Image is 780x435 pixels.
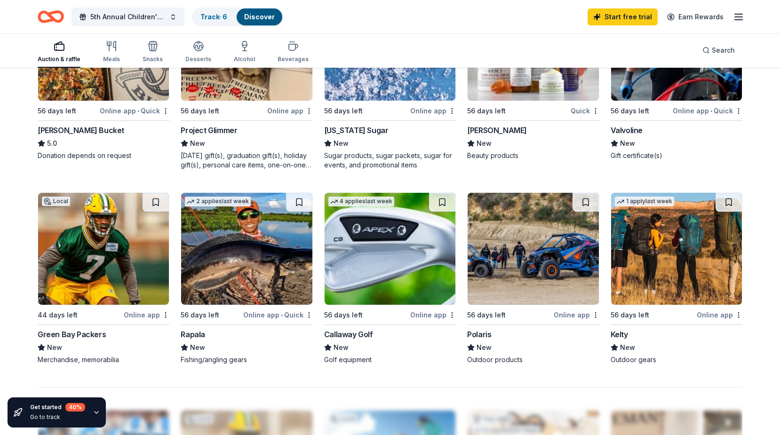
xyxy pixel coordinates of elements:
[661,8,729,25] a: Earn Rewards
[324,151,456,170] div: Sugar products, sugar packets, sugar for events, and promotional items
[181,193,312,305] img: Image for Rapala
[47,342,62,353] span: New
[477,342,492,353] span: New
[185,197,251,206] div: 2 applies last week
[467,105,506,117] div: 56 days left
[477,138,492,149] span: New
[324,192,456,364] a: Image for Callaway Golf4 applieslast week56 days leftOnline appCallaway GolfNewGolf equipment
[143,55,163,63] div: Snacks
[410,309,456,321] div: Online app
[467,329,491,340] div: Polaris
[38,309,78,321] div: 44 days left
[697,309,742,321] div: Online app
[181,355,312,364] div: Fishing/angling gears
[278,55,309,63] div: Beverages
[185,55,211,63] div: Desserts
[611,105,649,117] div: 56 days left
[38,192,169,364] a: Image for Green Bay PackersLocal44 days leftOnline appGreen Bay PackersNewMerchandise, memorabilia
[324,309,363,321] div: 56 days left
[65,403,85,411] div: 40 %
[281,311,283,319] span: •
[38,55,80,63] div: Auction & raffle
[571,105,599,117] div: Quick
[467,355,599,364] div: Outdoor products
[324,125,389,136] div: [US_STATE] Sugar
[124,309,169,321] div: Online app
[38,329,106,340] div: Green Bay Packers
[328,197,394,206] div: 4 applies last week
[244,13,275,21] a: Discover
[611,309,649,321] div: 56 days left
[234,55,255,63] div: Alcohol
[324,355,456,364] div: Golf equipment
[137,107,139,115] span: •
[181,125,237,136] div: Project Glimmer
[695,41,742,60] button: Search
[467,151,599,160] div: Beauty products
[90,11,166,23] span: 5th Annual Children's Extravaganza
[611,125,643,136] div: Valvoline
[467,192,599,364] a: Image for Polaris56 days leftOnline appPolarisNewOutdoor products
[554,309,599,321] div: Online app
[38,355,169,364] div: Merchandise, memorabilia
[611,355,742,364] div: Outdoor gears
[143,37,163,68] button: Snacks
[324,105,363,117] div: 56 days left
[42,197,70,206] div: Local
[467,125,527,136] div: [PERSON_NAME]
[192,8,283,26] button: Track· 6Discover
[185,37,211,68] button: Desserts
[38,37,80,68] button: Auction & raffle
[278,37,309,68] button: Beverages
[103,37,120,68] button: Meals
[588,8,658,25] a: Start free trial
[468,193,598,305] img: Image for Polaris
[611,329,628,340] div: Kelty
[673,105,742,117] div: Online app Quick
[30,403,85,411] div: Get started
[181,151,312,170] div: [DATE] gift(s), graduation gift(s), holiday gift(s), personal care items, one-on-one career coach...
[324,329,373,340] div: Callaway Golf
[467,309,506,321] div: 56 days left
[181,192,312,364] a: Image for Rapala2 applieslast week56 days leftOnline app•QuickRapalaNewFishing/angling gears
[190,342,205,353] span: New
[38,151,169,160] div: Donation depends on request
[611,192,742,364] a: Image for Kelty1 applylast week56 days leftOnline appKeltyNewOutdoor gears
[620,342,635,353] span: New
[38,125,124,136] div: [PERSON_NAME] Bucket
[712,45,735,56] span: Search
[100,105,169,117] div: Online app Quick
[334,138,349,149] span: New
[611,151,742,160] div: Gift certificate(s)
[72,8,184,26] button: 5th Annual Children's Extravaganza
[190,138,205,149] span: New
[38,105,76,117] div: 56 days left
[200,13,227,21] a: Track· 6
[611,193,742,305] img: Image for Kelty
[615,197,674,206] div: 1 apply last week
[181,105,219,117] div: 56 days left
[334,342,349,353] span: New
[30,413,85,421] div: Go to track
[620,138,635,149] span: New
[47,138,57,149] span: 5.0
[325,193,455,305] img: Image for Callaway Golf
[38,6,64,28] a: Home
[181,329,205,340] div: Rapala
[103,55,120,63] div: Meals
[181,309,219,321] div: 56 days left
[410,105,456,117] div: Online app
[710,107,712,115] span: •
[38,193,169,305] img: Image for Green Bay Packers
[243,309,313,321] div: Online app Quick
[267,105,313,117] div: Online app
[234,37,255,68] button: Alcohol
